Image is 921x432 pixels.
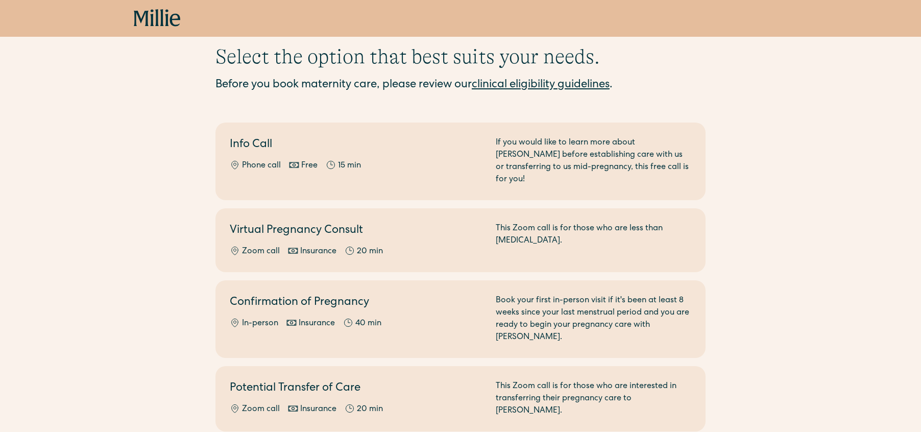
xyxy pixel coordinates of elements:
[300,403,336,416] div: Insurance
[300,246,336,258] div: Insurance
[215,280,706,358] a: Confirmation of PregnancyIn-personInsurance40 minBook your first in-person visit if it's been at ...
[242,403,280,416] div: Zoom call
[496,380,691,417] div: This Zoom call is for those who are interested in transferring their pregnancy care to [PERSON_NA...
[215,208,706,272] a: Virtual Pregnancy ConsultZoom callInsurance20 minThis Zoom call is for those who are less than [M...
[496,137,691,186] div: If you would like to learn more about [PERSON_NAME] before establishing care with us or transferr...
[215,366,706,431] a: Potential Transfer of CareZoom callInsurance20 minThis Zoom call is for those who are interested ...
[355,318,381,330] div: 40 min
[230,380,483,397] h2: Potential Transfer of Care
[230,295,483,311] h2: Confirmation of Pregnancy
[215,77,706,94] div: Before you book maternity care, please review our .
[338,160,361,172] div: 15 min
[299,318,335,330] div: Insurance
[230,137,483,154] h2: Info Call
[472,80,610,91] a: clinical eligibility guidelines
[215,123,706,200] a: Info CallPhone callFree15 minIf you would like to learn more about [PERSON_NAME] before establish...
[242,246,280,258] div: Zoom call
[242,318,278,330] div: In-person
[215,44,706,69] h1: Select the option that best suits your needs.
[496,295,691,344] div: Book your first in-person visit if it's been at least 8 weeks since your last menstrual period an...
[242,160,281,172] div: Phone call
[496,223,691,258] div: This Zoom call is for those who are less than [MEDICAL_DATA].
[357,246,383,258] div: 20 min
[357,403,383,416] div: 20 min
[301,160,318,172] div: Free
[230,223,483,239] h2: Virtual Pregnancy Consult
